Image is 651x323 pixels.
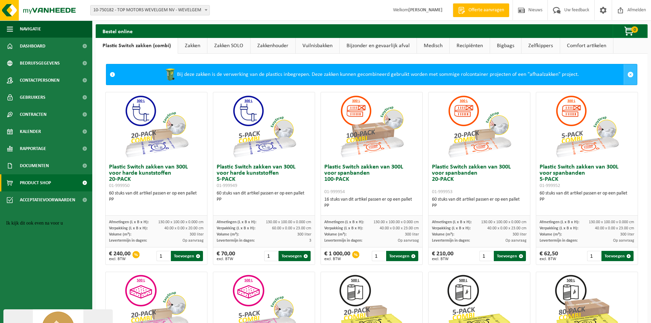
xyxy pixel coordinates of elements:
div: 60 stuks van dit artikel passen er op een pallet [109,190,204,203]
div: Bij deze zakken is de verwerking van de plastics inbegrepen. Deze zakken kunnen gecombineerd gebr... [119,64,624,85]
span: Volume (m³): [324,232,347,237]
span: 10-750182 - TOP MOTORS WEVELGEM NV - WEVELGEM [91,5,209,15]
h3: Plastic Switch zakken van 300L voor spanbanden 5-PACK [540,164,634,189]
span: Verpakking (L x B x H): [324,226,363,230]
span: Contracten [20,106,46,123]
span: Gebruikers [20,89,45,106]
span: Volume (m³): [432,232,454,237]
iframe: chat widget [3,308,114,323]
strong: [PERSON_NAME] [408,8,443,13]
span: 130.00 x 100.00 x 0.000 cm [481,220,527,224]
span: Op aanvraag [613,239,634,243]
span: 40.00 x 0.00 x 23.00 cm [380,226,419,230]
span: 40.00 x 0.00 x 20.00 cm [164,226,204,230]
span: 40.00 x 0.00 x 23.00 cm [595,226,634,230]
a: Zakken SOLO [207,38,250,54]
span: Afmetingen (L x B x H): [109,220,149,224]
input: 1 [157,251,171,261]
div: 16 stuks van dit artikel passen er op een pallet [324,197,419,209]
span: Offerte aanvragen [467,7,506,14]
span: Levertermijn in dagen: [324,239,362,243]
span: Levertermijn in dagen: [217,239,255,243]
input: 1 [479,251,493,261]
div: Ik kijk dit ook even na voor u [3,3,126,8]
a: Plastic Switch zakken (combi) [96,38,178,54]
span: excl. BTW [540,257,558,261]
span: 01-999954 [324,189,345,194]
span: 40.00 x 0.00 x 23.00 cm [487,226,527,230]
span: Rapportage [20,140,46,157]
span: Levertermijn in dagen: [109,239,147,243]
a: Vuilnisbakken [296,38,339,54]
span: Navigatie [20,21,41,38]
span: Levertermijn in dagen: [432,239,470,243]
span: Op aanvraag [182,239,204,243]
img: 01-999950 [122,92,191,161]
div: € 1 000,00 [324,251,350,261]
h3: Plastic Switch zakken van 300L voor spanbanden 100-PACK [324,164,419,195]
span: 130.00 x 100.00 x 0.000 cm [266,220,311,224]
span: Op aanvraag [505,239,527,243]
span: 01-999952 [540,183,560,188]
span: Afmetingen (L x B x H): [217,220,256,224]
a: Bijzonder en gevaarlijk afval [340,38,417,54]
span: Levertermijn in dagen: [540,239,578,243]
span: 130.00 x 100.00 x 0.000 cm [374,220,419,224]
span: 300 liter [405,232,419,237]
span: Volume (m³): [109,232,131,237]
img: WB-0240-HPE-GN-50.png [163,68,177,81]
span: 01-999950 [109,183,130,188]
button: Toevoegen [171,251,203,261]
img: 01-999952 [553,92,621,161]
span: 3 [309,239,311,243]
span: 300 liter [620,232,634,237]
button: Toevoegen [386,251,418,261]
h3: Plastic Switch zakken van 300L voor spanbanden 20-PACK [432,164,527,195]
span: Afmetingen (L x B x H): [540,220,579,224]
img: 01-999949 [230,92,298,161]
span: 300 liter [513,232,527,237]
span: Afmetingen (L x B x H): [324,220,364,224]
span: excl. BTW [217,257,235,261]
span: 130.00 x 100.00 x 0.000 cm [158,220,204,224]
span: Contactpersonen [20,72,59,89]
span: Documenten [20,157,49,174]
img: 01-999953 [445,92,514,161]
span: 01-999953 [432,189,452,194]
h3: Plastic Switch zakken van 300L voor harde kunststoffen 5-PACK [217,164,311,189]
div: 60 stuks van dit artikel passen er op een pallet [540,190,634,203]
a: Comfort artikelen [560,38,613,54]
div: PP [217,197,311,203]
span: Volume (m³): [217,232,239,237]
span: 300 liter [297,232,311,237]
a: Zakkenhouder [250,38,295,54]
div: € 210,00 [432,251,453,261]
span: Bedrijfsgegevens [20,55,60,72]
a: Recipiënten [450,38,490,54]
span: Verpakking (L x B x H): [217,226,255,230]
h3: Plastic Switch zakken van 300L voor harde kunststoffen 20-PACK [109,164,204,189]
button: Toevoegen [279,251,311,261]
input: 1 [264,251,278,261]
img: 01-999954 [338,92,406,161]
a: Offerte aanvragen [453,3,509,17]
button: Toevoegen [601,251,634,261]
div: PP [324,203,419,209]
span: Verpakking (L x B x H): [432,226,471,230]
iframe: chat widget [3,218,126,306]
span: Acceptatievoorwaarden [20,191,75,208]
div: PP [540,197,634,203]
div: PP [432,203,527,209]
a: Zakken [178,38,207,54]
span: 0 [631,26,638,33]
input: 1 [372,251,386,261]
span: Afmetingen (L x B x H): [432,220,472,224]
a: Medisch [417,38,449,54]
h2: Bestel online [96,24,139,38]
div: € 62,50 [540,251,558,261]
a: Zelfkippers [521,38,560,54]
div: 60 stuks van dit artikel passen er op een pallet [432,197,527,209]
input: 1 [587,251,601,261]
div: PP [109,197,204,203]
span: Verpakking (L x B x H): [109,226,148,230]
